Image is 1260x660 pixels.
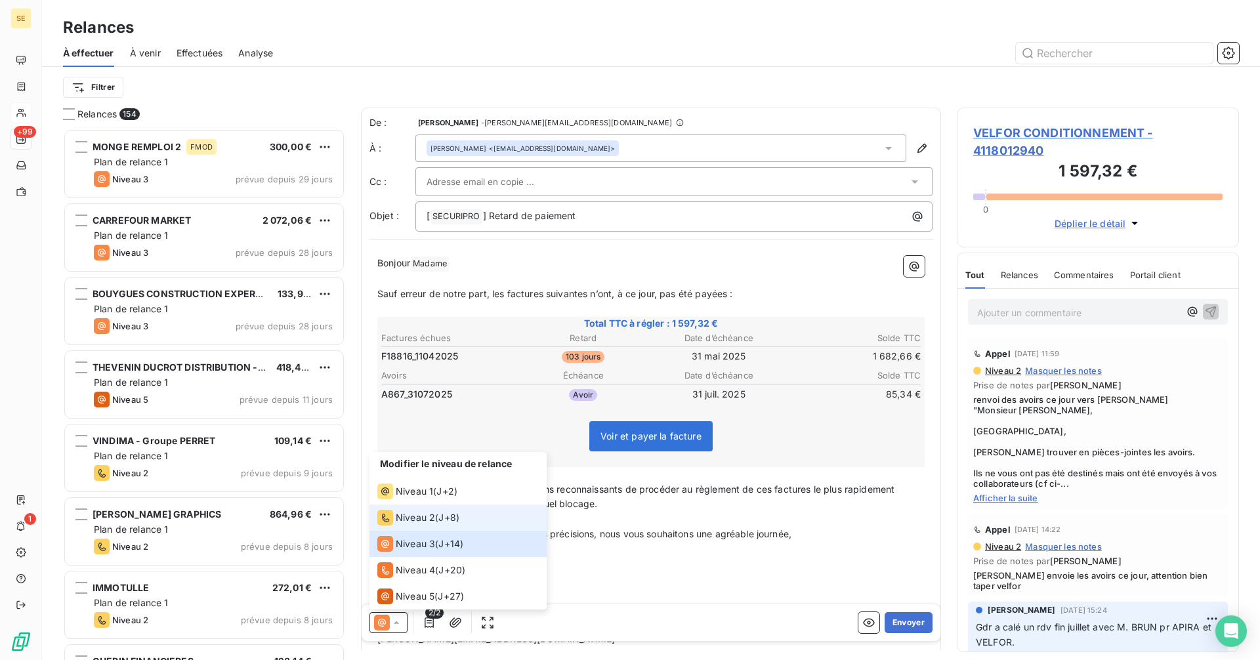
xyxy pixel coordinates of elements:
[377,562,465,578] div: (
[1130,270,1181,280] span: Portail client
[112,394,148,405] span: Niveau 5
[1215,615,1247,647] div: Open Intercom Messenger
[396,511,435,524] span: Niveau 2
[1051,216,1146,231] button: Déplier le détail
[436,485,457,498] span: J+2 )
[241,615,333,625] span: prévue depuis 8 jours
[381,331,515,345] th: Factures échues
[438,511,459,524] span: J+8 )
[652,369,786,382] th: Date d’échéance
[377,536,463,552] div: (
[112,174,148,184] span: Niveau 3
[240,394,333,405] span: prévue depuis 11 jours
[1025,365,1102,376] span: Masquer les notes
[93,215,191,226] span: CARREFOUR MARKET
[93,288,298,299] span: BOUYGUES CONSTRUCTION EXPERTISES NU
[1055,217,1126,230] span: Déplier le détail
[369,116,415,129] span: De :
[1015,350,1060,358] span: [DATE] 11:59
[652,349,786,363] td: 31 mai 2025
[988,604,1055,616] span: [PERSON_NAME]
[787,349,922,363] td: 1 682,66 €
[379,317,923,330] span: Total TTC à régler : 1 597,32 €
[600,430,702,442] span: Voir et payer la facture
[1050,556,1122,566] span: [PERSON_NAME]
[112,615,148,625] span: Niveau 2
[652,387,786,402] td: 31 juil. 2025
[94,524,169,535] span: Plan de relance 1
[438,590,464,603] span: J+27 )
[1015,526,1061,533] span: [DATE] 14:22
[430,144,486,153] span: [PERSON_NAME]
[177,47,223,60] span: Effectuées
[652,331,786,345] th: Date d’échéance
[481,119,672,127] span: - [PERSON_NAME][EMAIL_ADDRESS][DOMAIN_NAME]
[377,288,733,299] span: Sauf erreur de notre part, les factures suivantes n’ont, à ce jour, pas été payées :
[369,142,415,155] label: À :
[274,435,312,446] span: 109,14 €
[377,484,457,499] div: (
[483,210,576,221] span: ] Retard de paiement
[94,230,169,241] span: Plan de relance 1
[77,108,117,121] span: Relances
[270,508,312,520] span: 864,96 €
[93,141,181,152] span: MONGE REMPLOI 2
[427,172,568,192] input: Adresse email en copie ...
[94,377,169,388] span: Plan de relance 1
[93,435,215,446] span: VINDIMA - Groupe PERRET
[396,590,434,603] span: Niveau 5
[381,350,458,363] span: F18816_11042025
[516,369,651,382] th: Échéance
[984,365,1021,376] span: Niveau 2
[425,607,444,619] span: 2/2
[94,450,169,461] span: Plan de relance 1
[190,143,213,151] span: FMOD
[973,159,1223,186] h3: 1 597,32 €
[973,124,1223,159] span: VELFOR CONDITIONNEMENT - 4118012940
[396,564,435,577] span: Niveau 4
[270,141,312,152] span: 300,00 €
[381,387,515,402] td: A867_31072025
[236,321,333,331] span: prévue depuis 28 jours
[241,468,333,478] span: prévue depuis 9 jours
[569,389,597,401] span: Avoir
[369,210,399,221] span: Objet :
[438,537,463,550] span: J+14 )
[377,484,898,510] span: Dans l’intérêt de tous, nous vous serions reconnaissants de procéder au règlement de ces factures...
[94,597,169,608] span: Plan de relance 1
[787,387,922,402] td: 85,34 €
[119,108,139,120] span: 154
[241,541,333,552] span: prévue depuis 8 jours
[63,16,134,39] h3: Relances
[380,458,512,469] span: Modifier le niveau de relance
[562,351,604,363] span: 103 jours
[381,369,515,382] th: Avoirs
[973,380,1223,390] span: Prise de notes par
[984,541,1021,552] span: Niveau 2
[377,257,410,268] span: Bonjour
[63,129,345,660] div: grid
[430,209,482,224] span: SECURIPRO
[112,541,148,552] span: Niveau 2
[985,348,1011,359] span: Appel
[985,524,1011,535] span: Appel
[93,582,149,593] span: IMMOTULLE
[63,77,123,98] button: Filtrer
[516,331,651,345] th: Retard
[14,126,36,138] span: +99
[983,204,988,215] span: 0
[430,144,615,153] div: <[EMAIL_ADDRESS][DOMAIN_NAME]>
[973,570,1223,591] span: [PERSON_NAME] envoie les avoirs ce jour, attention bien taper velfor
[377,528,791,539] span: Restant à votre disposition pour toutes précisions, nous vous souhaitons une agréable journée,
[1025,541,1102,552] span: Masquer les notes
[112,247,148,258] span: Niveau 3
[93,361,282,373] span: THEVENIN DUCROT DISTRIBUTION - SIEG
[10,8,31,29] div: SE
[236,174,333,184] span: prévue depuis 29 jours
[93,508,221,520] span: [PERSON_NAME] GRAPHICS
[976,621,1214,648] span: Gdr a calé un rdv fin juillet avec M. BRUN pr APIRA et VELFOR.
[63,47,114,60] span: À effectuer
[1001,270,1038,280] span: Relances
[276,361,315,373] span: 418,47 €
[1016,43,1213,64] input: Rechercher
